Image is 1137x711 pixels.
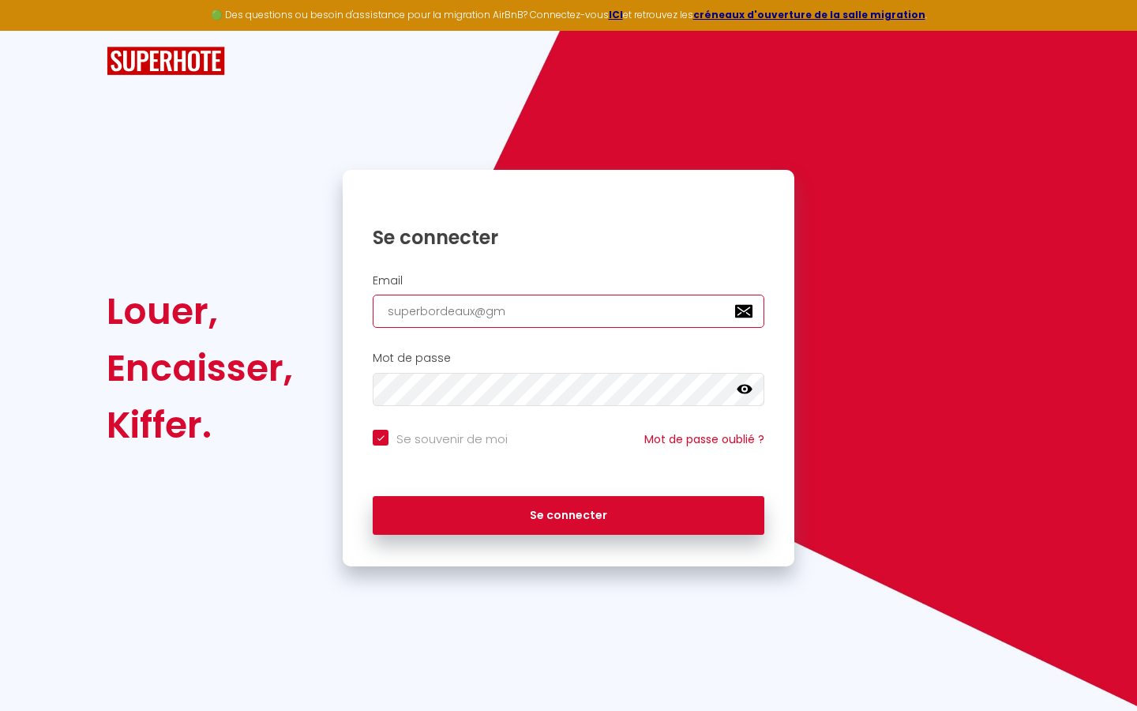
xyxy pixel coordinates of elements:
[644,431,764,447] a: Mot de passe oublié ?
[13,6,60,54] button: Ouvrir le widget de chat LiveChat
[373,295,764,328] input: Ton Email
[373,352,764,365] h2: Mot de passe
[107,340,293,397] div: Encaisser,
[609,8,623,21] a: ICI
[373,274,764,288] h2: Email
[107,47,225,76] img: SuperHote logo
[373,225,764,250] h1: Se connecter
[107,283,293,340] div: Louer,
[107,397,293,453] div: Kiffer.
[373,496,764,536] button: Se connecter
[693,8,925,21] a: créneaux d'ouverture de la salle migration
